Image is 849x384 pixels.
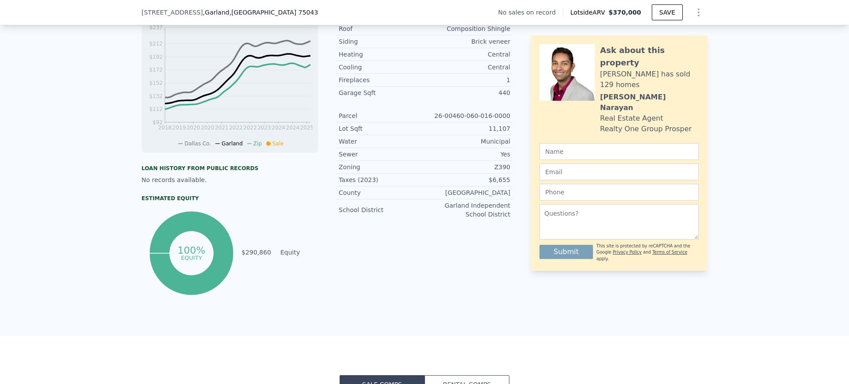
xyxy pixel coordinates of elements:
div: Municipal [424,137,510,146]
tspan: 2025 [300,125,314,131]
tspan: 2021 [215,125,229,131]
span: , [GEOGRAPHIC_DATA] 75043 [229,9,318,16]
tspan: 100% [177,245,205,256]
div: 440 [424,88,510,97]
div: County [339,188,424,197]
div: Yes [424,150,510,159]
div: Cooling [339,63,424,72]
tspan: 2020 [187,125,200,131]
span: Lotside ARV [570,8,608,17]
div: Ask about this property [600,44,699,69]
div: $6,655 [424,175,510,184]
div: [PERSON_NAME] Narayan [600,92,699,113]
button: SAVE [652,4,683,20]
input: Name [539,143,699,160]
div: Garland Independent School District [424,201,510,219]
tspan: 2022 [229,125,243,131]
div: Z390 [424,163,510,171]
tspan: $192 [149,54,163,60]
tspan: 2023 [257,125,271,131]
div: Lot Sqft [339,124,424,133]
tspan: 2022 [243,125,257,131]
div: Sewer [339,150,424,159]
input: Email [539,163,699,180]
div: Taxes (2023) [339,175,424,184]
div: 26-00460-060-016-0000 [424,111,510,120]
span: Sale [272,141,284,147]
tspan: $212 [149,41,163,47]
div: [PERSON_NAME] has sold 129 homes [600,69,699,90]
div: Composition Shingle [424,24,510,33]
tspan: 2018 [158,125,172,131]
span: Garland [222,141,243,147]
div: Roof [339,24,424,33]
span: $370,000 [608,9,641,16]
tspan: $152 [149,80,163,86]
div: Garage Sqft [339,88,424,97]
tspan: $132 [149,93,163,99]
div: Estimated Equity [141,195,318,202]
div: Parcel [339,111,424,120]
span: Zip [253,141,262,147]
div: No sales on record [498,8,563,17]
div: Heating [339,50,424,59]
a: Privacy Policy [613,250,642,255]
div: No records available. [141,175,318,184]
tspan: $237 [149,24,163,30]
div: Fireplaces [339,76,424,84]
div: Water [339,137,424,146]
tspan: $112 [149,106,163,112]
div: Real Estate Agent [600,113,663,124]
div: Loan history from public records [141,165,318,172]
tspan: 2024 [286,125,300,131]
button: Show Options [690,4,707,21]
span: , Garland [203,8,318,17]
td: Equity [279,247,318,257]
tspan: 2019 [172,125,186,131]
a: Terms of Service [652,250,687,255]
tspan: $172 [149,67,163,73]
td: $290,860 [241,247,272,257]
tspan: 2024 [272,125,286,131]
div: Siding [339,37,424,46]
div: 11,107 [424,124,510,133]
tspan: $92 [153,119,163,125]
div: [GEOGRAPHIC_DATA] [424,188,510,197]
input: Phone [539,184,699,201]
button: Submit [539,245,593,259]
span: [STREET_ADDRESS] [141,8,203,17]
div: School District [339,205,424,214]
div: Zoning [339,163,424,171]
div: This site is protected by reCAPTCHA and the Google and apply. [597,243,699,262]
div: Central [424,63,510,72]
div: 1 [424,76,510,84]
tspan: equity [181,254,202,261]
tspan: 2020 [201,125,214,131]
div: Realty One Group Prosper [600,124,692,134]
div: Central [424,50,510,59]
span: Dallas Co. [184,141,211,147]
div: Brick veneer [424,37,510,46]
